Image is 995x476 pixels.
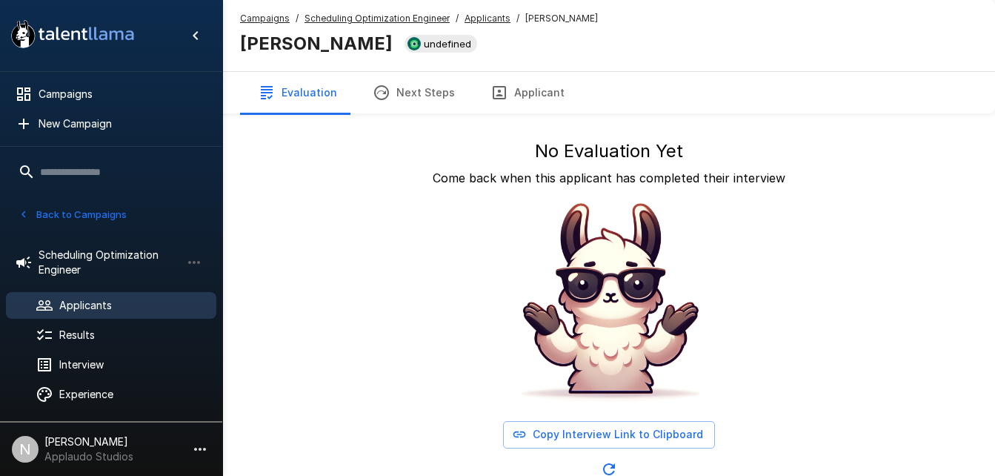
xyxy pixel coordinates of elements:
img: smartrecruiters_logo.jpeg [407,37,421,50]
button: Evaluation [240,72,355,113]
span: [PERSON_NAME] [525,11,598,26]
span: undefined [418,38,477,50]
button: Copy Interview Link to Clipboard [503,421,715,449]
p: Come back when this applicant has completed their interview [433,169,785,187]
div: View profile in SmartRecruiters [405,35,477,53]
button: Next Steps [355,72,473,113]
u: Scheduling Optimization Engineer [305,13,450,24]
img: Animated document [498,193,720,415]
u: Campaigns [240,13,290,24]
span: / [296,11,299,26]
b: [PERSON_NAME] [240,33,393,54]
span: / [516,11,519,26]
button: Applicant [473,72,582,113]
span: / [456,11,459,26]
u: Applicants [465,13,510,24]
h5: No Evaluation Yet [535,139,683,163]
